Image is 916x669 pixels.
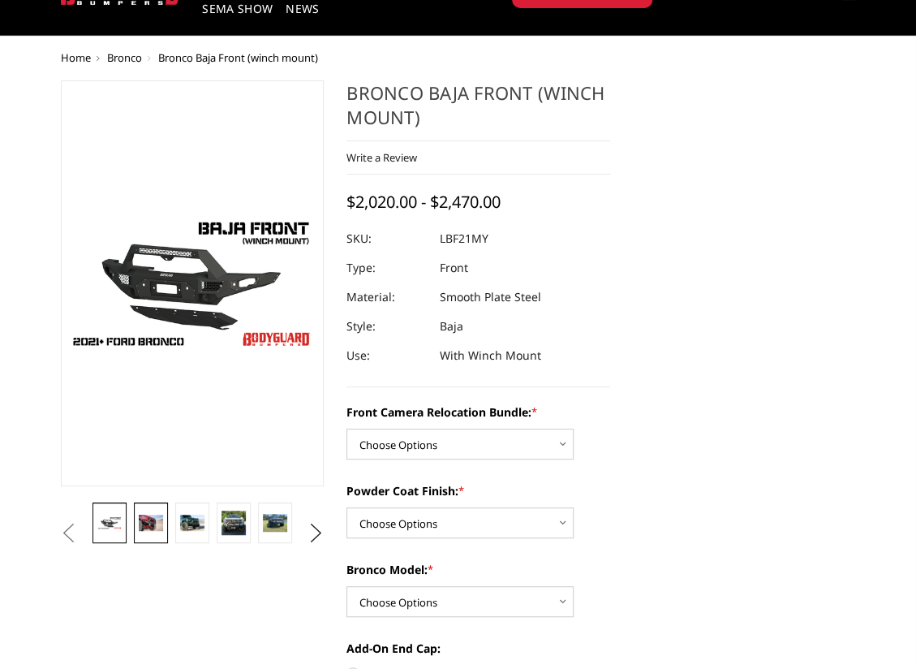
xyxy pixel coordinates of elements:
a: Write a Review [346,150,417,165]
dt: Use: [346,341,428,370]
span: $2,020.00 - $2,470.00 [346,191,501,213]
dt: Type: [346,253,428,283]
button: Previous [57,521,81,546]
img: Bronco Baja Front (winch mount) [139,515,162,530]
a: Home [61,50,91,65]
label: Bronco Model: [346,561,610,578]
dt: SKU: [346,224,428,253]
a: Bronco [107,50,142,65]
img: Bronco Baja Front (winch mount) [221,511,245,534]
dd: Smooth Plate Steel [440,283,541,312]
img: Bronco Baja Front (winch mount) [263,514,286,532]
a: News [286,3,319,35]
label: Add-On End Cap: [346,640,610,657]
dd: With Winch Mount [440,341,541,370]
iframe: Chat Widget [835,591,916,669]
h1: Bronco Baja Front (winch mount) [346,80,610,141]
a: Bodyguard Ford Bronco [61,80,325,486]
img: Bodyguard Ford Bronco [97,516,121,529]
dt: Material: [346,283,428,312]
dd: Front [440,253,468,283]
a: SEMA Show [202,3,273,35]
dd: LBF21MY [440,224,488,253]
label: Powder Coat Finish: [346,482,610,499]
dd: Baja [440,312,463,341]
label: Front Camera Relocation Bundle: [346,404,610,421]
span: Bronco Baja Front (winch mount) [158,50,318,65]
img: Bronco Baja Front (winch mount) [180,515,204,530]
dt: Style: [346,312,428,341]
button: Next [303,521,328,546]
